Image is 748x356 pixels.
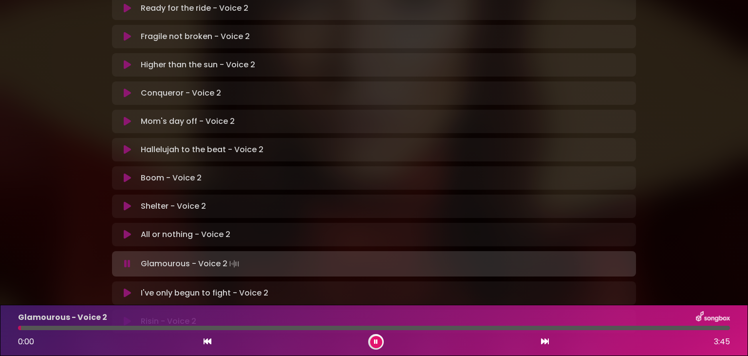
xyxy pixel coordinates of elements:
[141,144,263,156] p: Hallelujah to the beat - Voice 2
[141,200,206,212] p: Shelter - Voice 2
[18,312,107,323] p: Glamourous - Voice 2
[141,116,235,127] p: Mom's day off - Voice 2
[141,229,230,240] p: All or nothing - Voice 2
[227,257,241,271] img: waveform4.gif
[141,31,250,42] p: Fragile not broken - Voice 2
[141,257,241,271] p: Glamourous - Voice 2
[141,59,255,71] p: Higher than the sun - Voice 2
[141,172,202,184] p: Boom - Voice 2
[696,311,730,324] img: songbox-logo-white.png
[18,336,34,347] span: 0:00
[141,87,221,99] p: Conqueror - Voice 2
[714,336,730,348] span: 3:45
[141,287,268,299] p: I've only begun to fight - Voice 2
[141,2,248,14] p: Ready for the ride - Voice 2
